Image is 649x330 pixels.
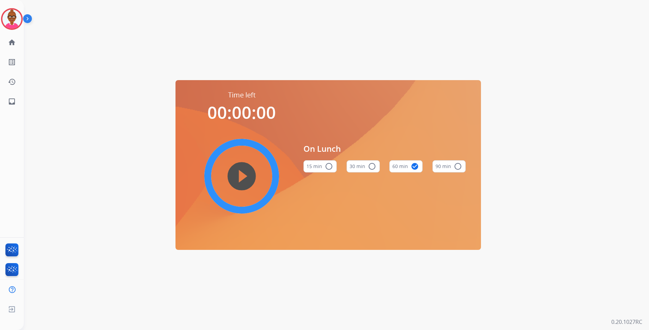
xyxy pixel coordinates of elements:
button: 15 min [303,160,337,172]
mat-icon: radio_button_unchecked [368,162,376,170]
mat-icon: radio_button_unchecked [325,162,333,170]
img: avatar [2,10,21,29]
mat-icon: check_circle [411,162,419,170]
span: On Lunch [303,143,466,155]
span: Time left [228,90,256,100]
button: 30 min [347,160,380,172]
mat-icon: radio_button_unchecked [454,162,462,170]
span: 00:00:00 [207,101,276,124]
mat-icon: history [8,78,16,86]
mat-icon: list_alt [8,58,16,66]
p: 0.20.1027RC [611,318,642,326]
button: 60 min [389,160,423,172]
mat-icon: inbox [8,97,16,106]
mat-icon: play_circle_filled [238,172,246,180]
mat-icon: home [8,38,16,47]
button: 90 min [432,160,466,172]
